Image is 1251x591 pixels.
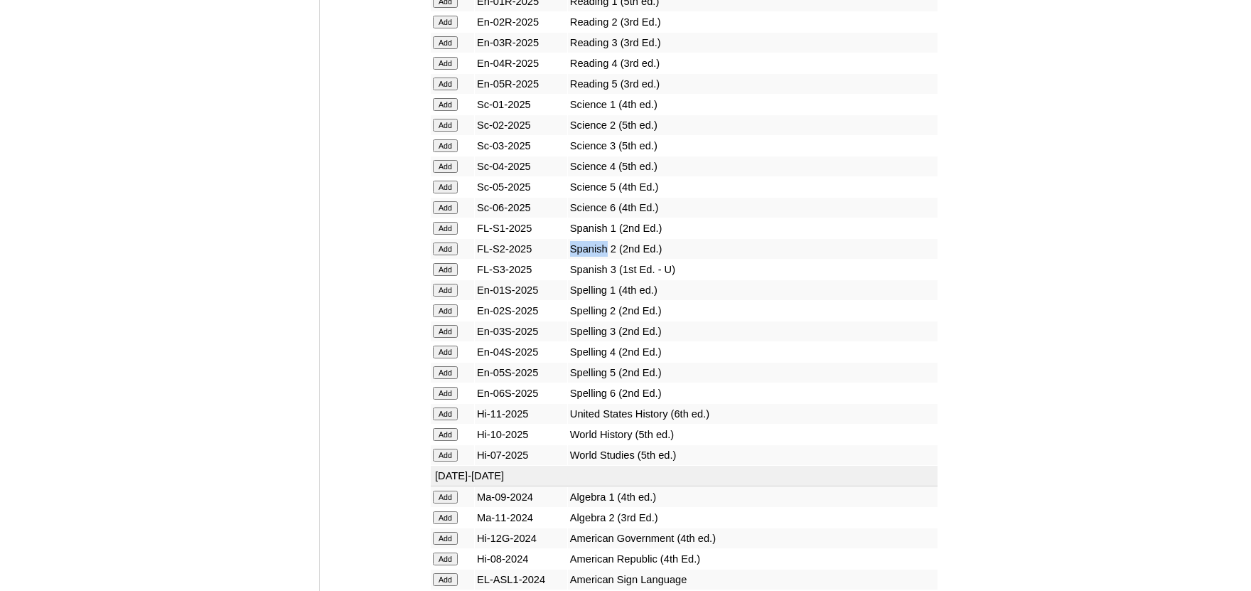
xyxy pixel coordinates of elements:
td: Spelling 2 (2nd Ed.) [568,301,938,321]
td: Spanish 3 (1st Ed. - U) [568,260,938,279]
input: Add [433,78,458,90]
td: Science 2 (5th ed.) [568,115,938,135]
td: En-01S-2025 [475,280,567,300]
td: Hi-12G-2024 [475,528,567,548]
td: Sc-02-2025 [475,115,567,135]
td: Hi-07-2025 [475,445,567,465]
td: En-02R-2025 [475,12,567,32]
input: Add [433,428,458,441]
td: En-02S-2025 [475,301,567,321]
td: American Sign Language [568,570,938,590]
td: Hi-11-2025 [475,404,567,424]
td: En-05R-2025 [475,74,567,94]
td: Science 5 (4th Ed.) [568,177,938,197]
input: Add [433,553,458,565]
td: American Government (4th ed.) [568,528,938,548]
td: En-04S-2025 [475,342,567,362]
td: Sc-03-2025 [475,136,567,156]
td: Science 3 (5th ed.) [568,136,938,156]
input: Add [433,491,458,504]
td: Hi-08-2024 [475,549,567,569]
td: Reading 4 (3rd ed.) [568,53,938,73]
td: Spelling 4 (2nd Ed.) [568,342,938,362]
td: Science 1 (4th ed.) [568,95,938,115]
input: Add [433,57,458,70]
td: Hi-10-2025 [475,425,567,444]
input: Add [433,449,458,462]
td: World Studies (5th ed.) [568,445,938,465]
td: Ma-11-2024 [475,508,567,528]
input: Add [433,181,458,193]
td: Sc-06-2025 [475,198,567,218]
input: Add [433,119,458,132]
input: Add [433,408,458,420]
input: Add [433,304,458,317]
input: Add [433,284,458,297]
input: Add [433,36,458,49]
td: FL-S1-2025 [475,218,567,238]
input: Add [433,16,458,28]
input: Add [433,346,458,358]
td: [DATE]-[DATE] [431,466,938,487]
td: Science 4 (5th ed.) [568,156,938,176]
input: Add [433,366,458,379]
td: American Republic (4th Ed.) [568,549,938,569]
td: Sc-05-2025 [475,177,567,197]
td: Spelling 3 (2nd Ed.) [568,321,938,341]
td: EL-ASL1-2024 [475,570,567,590]
td: En-03R-2025 [475,33,567,53]
input: Add [433,325,458,338]
td: Reading 5 (3rd ed.) [568,74,938,94]
td: En-03S-2025 [475,321,567,341]
input: Add [433,139,458,152]
input: Add [433,222,458,235]
td: United States History (6th ed.) [568,404,938,424]
input: Add [433,160,458,173]
td: FL-S3-2025 [475,260,567,279]
td: En-04R-2025 [475,53,567,73]
td: Spelling 5 (2nd Ed.) [568,363,938,383]
td: Science 6 (4th Ed.) [568,198,938,218]
td: Sc-01-2025 [475,95,567,115]
input: Add [433,243,458,255]
td: Reading 3 (3rd Ed.) [568,33,938,53]
td: Spanish 1 (2nd Ed.) [568,218,938,238]
td: Reading 2 (3rd Ed.) [568,12,938,32]
td: World History (5th ed.) [568,425,938,444]
input: Add [433,201,458,214]
td: FL-S2-2025 [475,239,567,259]
td: Spanish 2 (2nd Ed.) [568,239,938,259]
td: En-05S-2025 [475,363,567,383]
input: Add [433,263,458,276]
td: Algebra 2 (3rd Ed.) [568,508,938,528]
td: En-06S-2025 [475,383,567,403]
td: Spelling 1 (4th ed.) [568,280,938,300]
input: Add [433,387,458,400]
input: Add [433,511,458,524]
input: Add [433,532,458,545]
td: Spelling 6 (2nd Ed.) [568,383,938,403]
input: Add [433,98,458,111]
td: Algebra 1 (4th ed.) [568,487,938,507]
input: Add [433,573,458,586]
td: Ma-09-2024 [475,487,567,507]
td: Sc-04-2025 [475,156,567,176]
